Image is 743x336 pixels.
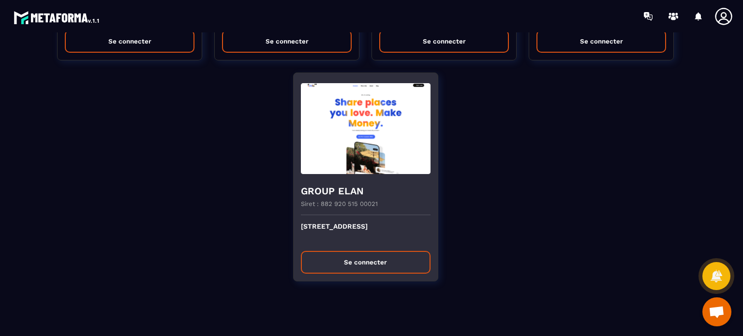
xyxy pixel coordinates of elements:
[379,30,509,53] button: Se connecter
[14,9,101,26] img: logo
[301,251,431,274] button: Se connecter
[301,200,378,207] p: Siret : 882 920 515 00021
[301,80,431,177] img: funnel-background
[536,30,666,53] button: Se connecter
[702,297,731,326] a: Ouvrir le chat
[301,184,431,198] h4: GROUP ELAN
[301,222,431,244] p: [STREET_ADDRESS]
[65,30,194,53] button: Se connecter
[222,30,352,53] button: Se connecter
